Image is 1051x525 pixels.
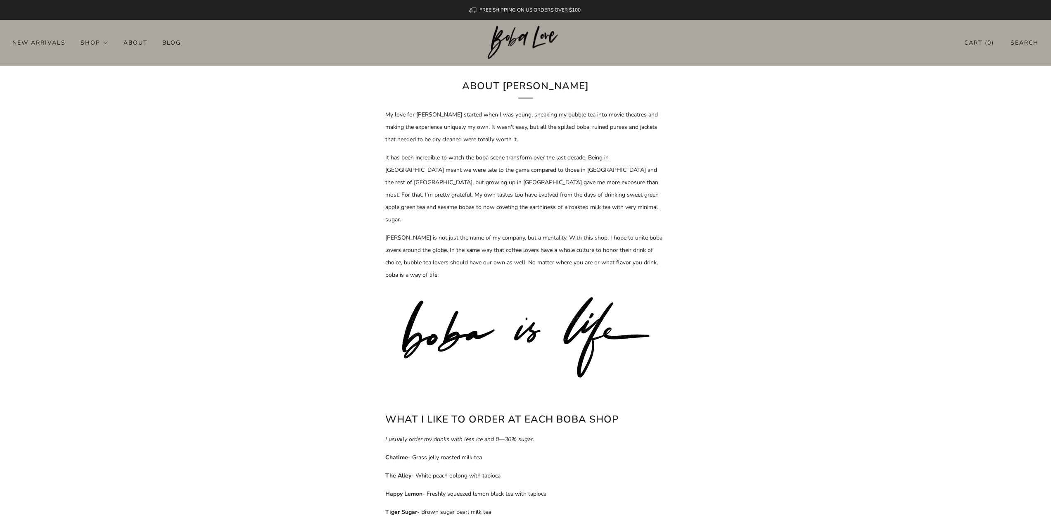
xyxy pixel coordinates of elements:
[385,506,666,518] p: - Brown sugar pearl milk tea
[123,36,147,49] a: About
[385,472,411,480] strong: The Alley
[385,411,666,427] h2: What I like to order at each boba shop
[964,36,994,50] a: Cart
[385,435,534,443] em: I usually order my drinks with less ice and 0—30% sugar.
[1011,36,1039,50] a: Search
[385,488,666,500] p: - Freshly squeezed lemon black tea with tapioca
[385,470,666,482] p: - White peach oolong with tapioca
[488,26,563,60] a: Boba Love
[402,297,650,378] img: boba is life
[81,36,109,49] a: Shop
[162,36,181,49] a: Blog
[385,508,417,516] strong: Tiger Sugar
[385,232,666,281] p: [PERSON_NAME] is not just the name of my company, but a mentality. With this shop, I hope to unit...
[488,26,563,59] img: Boba Love
[385,109,666,146] p: My love for [PERSON_NAME] started when I was young, sneaking my bubble tea into movie theatres an...
[385,152,666,226] p: It has been incredible to watch the boba scene transform over the last decade. Being in [GEOGRAPH...
[385,490,422,498] strong: Happy Lemon
[385,454,408,461] strong: Chatime
[479,7,581,13] span: FREE SHIPPING ON US ORDERS OVER $100
[12,36,66,49] a: New Arrivals
[389,78,662,99] h1: About [PERSON_NAME]
[385,451,666,464] p: - Grass jelly roasted milk tea
[987,39,992,47] items-count: 0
